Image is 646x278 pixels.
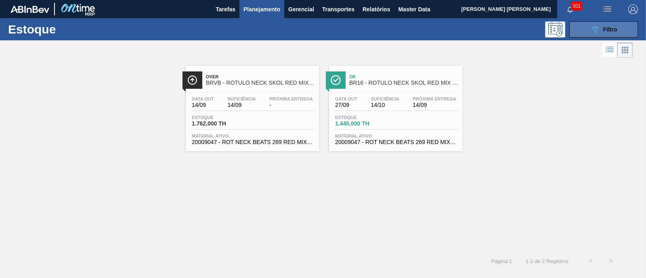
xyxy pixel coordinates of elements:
[192,102,214,108] span: 14/09
[349,74,458,79] span: Ok
[206,80,315,86] span: BRVB - RÓTULO NECK SKOL RED MIX 269ML
[545,21,565,38] div: Pogramando: nenhum usuário selecionado
[335,121,392,127] span: 1.440,000 TH
[571,2,582,10] span: 301
[323,60,466,151] a: ÍconeOkBR16 - RÓTULO NECK SKOL RED MIX 269MLData out27/09Suficiência14/10Próxima Entrega14/09Esto...
[617,42,633,58] div: Visão em Cards
[192,121,248,127] span: 1.762,000 TH
[187,75,197,85] img: Ícone
[335,96,357,101] span: Data out
[335,139,456,145] span: 20009047 - ROT NECK BEATS 269 RED MIX CX72MIL
[335,115,392,120] span: Estoque
[192,96,214,101] span: Data out
[243,4,280,14] span: Planejamento
[227,102,256,108] span: 14/09
[349,80,458,86] span: BR16 - RÓTULO NECK SKOL RED MIX 269ML
[581,251,601,271] button: <
[180,60,323,151] a: ÍconeOverBRVB - RÓTULO NECK SKOL RED MIX 269MLData out14/09Suficiência14/09Próxima Entrega-Estoqu...
[269,96,313,101] span: Próxima Entrega
[8,25,125,34] h1: Estoque
[206,74,315,79] span: Over
[216,4,235,14] span: Tarefas
[601,251,621,271] button: >
[398,4,430,14] span: Master Data
[192,134,313,138] span: Material ativo
[10,6,49,13] img: TNhmsLtSVTkK8tSr43FrP2fwEKptu5GPRR3wAAAABJRU5ErkJggg==
[491,258,512,264] span: Página : 1
[335,134,456,138] span: Material ativo
[628,4,638,14] img: Logout
[331,75,341,85] img: Ícone
[322,4,354,14] span: Transportes
[603,26,617,33] span: Filtro
[602,42,617,58] div: Visão em Lista
[288,4,314,14] span: Gerencial
[569,21,638,38] button: Filtro
[557,4,583,15] button: Notificações
[371,96,399,101] span: Suficiência
[363,4,390,14] span: Relatórios
[413,102,456,108] span: 14/09
[371,102,399,108] span: 14/10
[227,96,256,101] span: Suficiência
[524,258,568,264] span: 1 - 2 de 2 Registros
[192,139,313,145] span: 20009047 - ROT NECK BEATS 269 RED MIX CX72MIL
[192,115,248,120] span: Estoque
[269,102,313,108] span: -
[602,4,612,14] img: userActions
[413,96,456,101] span: Próxima Entrega
[335,102,357,108] span: 27/09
